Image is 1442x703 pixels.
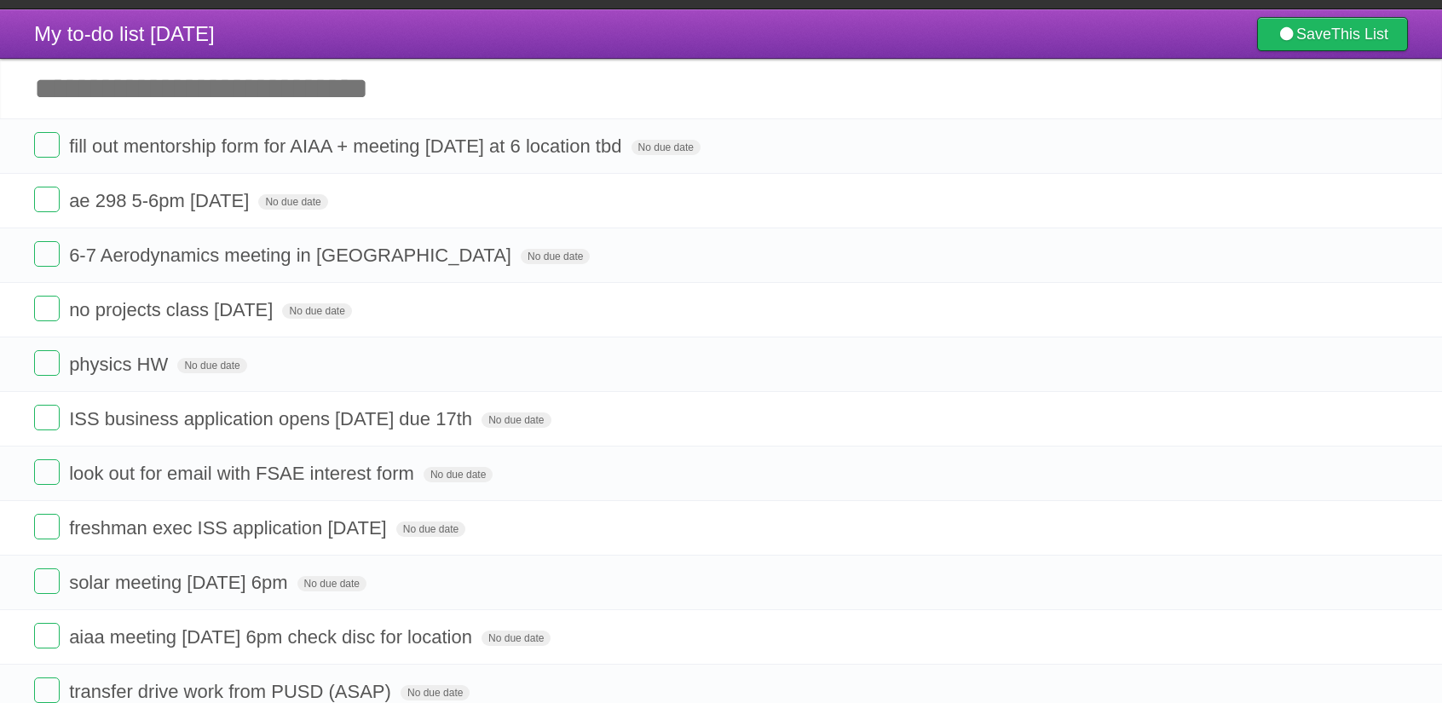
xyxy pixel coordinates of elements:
[69,517,391,539] span: freshman exec ISS application [DATE]
[69,572,291,593] span: solar meeting [DATE] 6pm
[34,568,60,594] label: Done
[69,626,476,648] span: aiaa meeting [DATE] 6pm check disc for location
[401,685,470,700] span: No due date
[177,358,246,373] span: No due date
[34,22,215,45] span: My to-do list [DATE]
[69,408,476,429] span: ISS business application opens [DATE] due 17th
[1257,17,1408,51] a: SaveThis List
[69,463,418,484] span: look out for email with FSAE interest form
[258,194,327,210] span: No due date
[282,303,351,319] span: No due date
[34,514,60,539] label: Done
[69,354,172,375] span: physics HW
[297,576,366,591] span: No due date
[69,245,516,266] span: 6-7 Aerodynamics meeting in [GEOGRAPHIC_DATA]
[34,405,60,430] label: Done
[482,631,551,646] span: No due date
[424,467,493,482] span: No due date
[34,187,60,212] label: Done
[1331,26,1388,43] b: This List
[69,135,626,157] span: fill out mentorship form for AIAA + meeting [DATE] at 6 location tbd
[69,299,277,320] span: no projects class [DATE]
[34,132,60,158] label: Done
[34,296,60,321] label: Done
[396,521,465,537] span: No due date
[34,677,60,703] label: Done
[69,681,395,702] span: transfer drive work from PUSD (ASAP)
[34,241,60,267] label: Done
[34,350,60,376] label: Done
[482,412,551,428] span: No due date
[34,459,60,485] label: Done
[521,249,590,264] span: No due date
[34,623,60,648] label: Done
[69,190,253,211] span: ae 298 5-6pm [DATE]
[632,140,701,155] span: No due date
